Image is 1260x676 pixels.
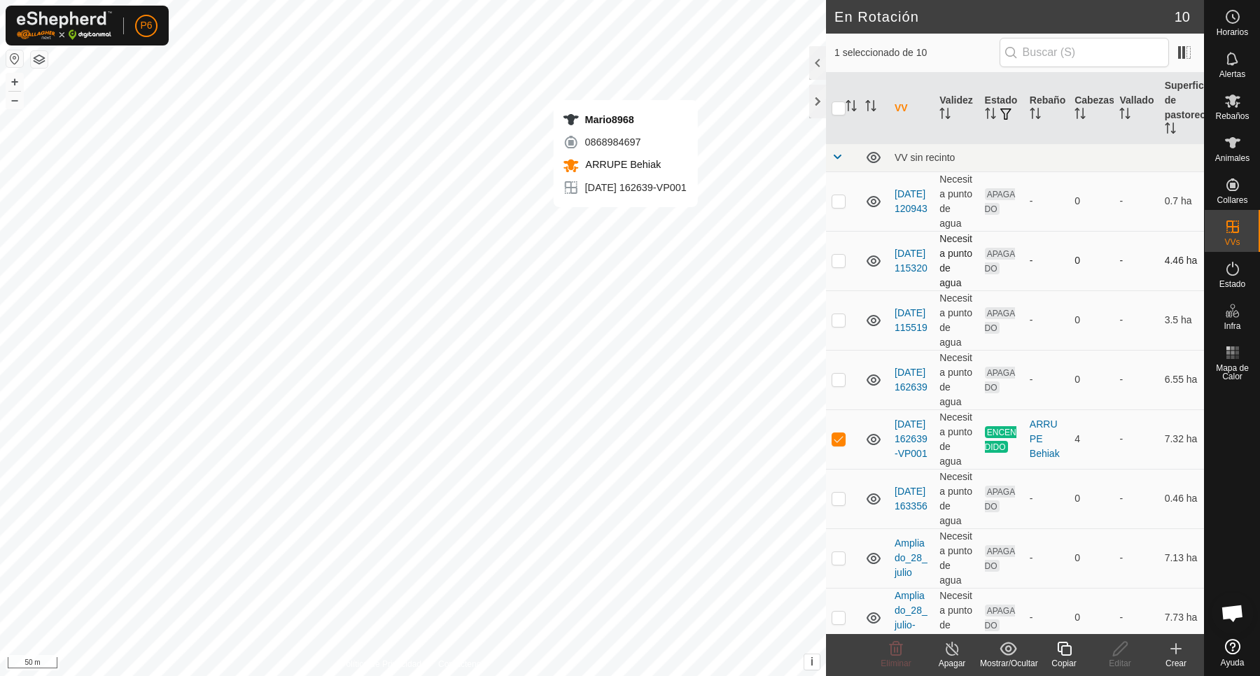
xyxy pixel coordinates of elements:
[985,110,996,121] p-sorticon: Activar para ordenar
[1205,633,1260,673] a: Ayuda
[1217,28,1248,36] span: Horarios
[140,18,152,33] span: P6
[924,657,980,670] div: Apagar
[895,486,927,512] a: [DATE] 163356
[895,188,927,214] a: [DATE] 120943
[1159,290,1204,350] td: 3.5 ha
[1030,372,1063,387] div: -
[1114,73,1158,144] th: Vallado
[834,8,1175,25] h2: En Rotación
[934,588,979,647] td: Necesita punto de agua
[934,528,979,588] td: Necesita punto de agua
[1212,592,1254,634] div: Chat abierto
[1069,469,1114,528] td: 0
[1119,110,1130,121] p-sorticon: Activar para ordenar
[1069,231,1114,290] td: 0
[1069,171,1114,231] td: 0
[1224,322,1240,330] span: Infra
[1114,528,1158,588] td: -
[1000,38,1169,67] input: Buscar (S)
[1024,73,1069,144] th: Rebaño
[562,111,686,128] div: Mario8968
[1224,238,1240,246] span: VVs
[1159,469,1204,528] td: 0.46 ha
[1159,350,1204,409] td: 6.55 ha
[985,545,1016,572] span: APAGADO
[31,51,48,68] button: Capas del Mapa
[1159,528,1204,588] td: 7.13 ha
[562,134,686,150] div: 0868984697
[6,92,23,108] button: –
[1069,290,1114,350] td: 0
[985,426,1016,453] span: ENCENDIDO
[1030,194,1063,209] div: -
[895,537,927,578] a: Ampliado_28_julio
[1030,610,1063,625] div: -
[939,110,951,121] p-sorticon: Activar para ordenar
[1114,350,1158,409] td: -
[1159,231,1204,290] td: 4.46 ha
[979,73,1024,144] th: Estado
[889,73,934,144] th: VV
[1215,112,1249,120] span: Rebaños
[1159,409,1204,469] td: 7.32 ha
[1159,171,1204,231] td: 0.7 ha
[1036,657,1092,670] div: Copiar
[1069,409,1114,469] td: 4
[1221,659,1245,667] span: Ayuda
[1030,551,1063,565] div: -
[1114,231,1158,290] td: -
[1215,154,1249,162] span: Animales
[1114,588,1158,647] td: -
[1069,73,1114,144] th: Cabezas
[846,102,857,113] p-sorticon: Activar para ordenar
[1114,469,1158,528] td: -
[1069,528,1114,588] td: 0
[6,73,23,90] button: +
[1219,280,1245,288] span: Estado
[804,654,820,670] button: i
[1175,6,1190,27] span: 10
[985,248,1016,274] span: APAGADO
[895,590,927,645] a: Ampliado_28_julio-VP001
[1030,417,1063,461] div: ARRUPE Behiak
[985,307,1016,334] span: APAGADO
[895,307,927,333] a: [DATE] 115519
[1219,70,1245,78] span: Alertas
[985,605,1016,631] span: APAGADO
[1030,253,1063,268] div: -
[341,658,421,670] a: Política de Privacidad
[1217,196,1247,204] span: Collares
[934,73,979,144] th: Validez
[1159,588,1204,647] td: 7.73 ha
[1114,290,1158,350] td: -
[6,50,23,67] button: Restablecer Mapa
[1069,350,1114,409] td: 0
[1159,73,1204,144] th: Superficie de pastoreo
[1030,313,1063,328] div: -
[562,179,686,196] div: [DATE] 162639-VP001
[1114,171,1158,231] td: -
[985,486,1016,512] span: APAGADO
[985,188,1016,215] span: APAGADO
[1030,491,1063,506] div: -
[834,45,1000,60] span: 1 seleccionado de 10
[895,248,927,274] a: [DATE] 115320
[865,102,876,113] p-sorticon: Activar para ordenar
[1092,657,1148,670] div: Editar
[934,171,979,231] td: Necesita punto de agua
[1074,110,1086,121] p-sorticon: Activar para ordenar
[1114,409,1158,469] td: -
[1030,110,1041,121] p-sorticon: Activar para ordenar
[934,231,979,290] td: Necesita punto de agua
[934,350,979,409] td: Necesita punto de agua
[1208,364,1256,381] span: Mapa de Calor
[1069,588,1114,647] td: 0
[985,367,1016,393] span: APAGADO
[934,469,979,528] td: Necesita punto de agua
[895,152,1198,163] div: VV sin recinto
[1148,657,1204,670] div: Crear
[17,11,112,40] img: Logo Gallagher
[980,657,1036,670] div: Mostrar/Ocultar
[934,409,979,469] td: Necesita punto de agua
